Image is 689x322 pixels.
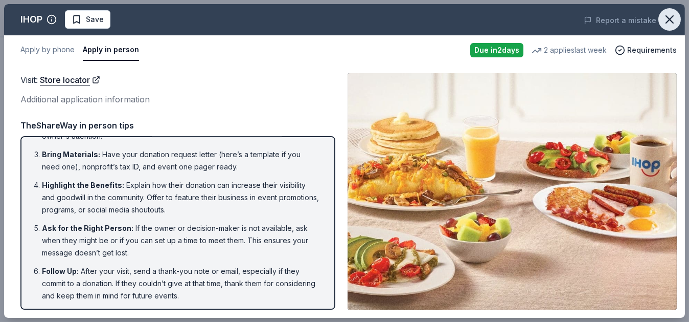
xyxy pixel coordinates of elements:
[20,93,335,106] div: Additional application information
[42,224,133,232] span: Ask for the Right Person :
[42,222,320,259] li: If the owner or decision-maker is not available, ask when they might be or if you can set up a ti...
[20,119,335,132] div: TheShareWay in person tips
[42,265,320,302] li: After your visit, send a thank-you note or email, especially if they commit to a donation. If the...
[42,150,100,159] span: Bring Materials :
[42,267,79,275] span: Follow Up :
[40,73,100,87] a: Store locator
[83,39,139,61] button: Apply in person
[86,13,104,26] span: Save
[65,10,110,29] button: Save
[532,44,607,56] div: 2 applies last week
[20,39,75,61] button: Apply by phone
[615,44,677,56] button: Requirements
[20,11,42,28] div: IHOP
[470,43,523,57] div: Due in 2 days
[584,14,656,27] button: Report a mistake
[348,73,677,310] img: Image for IHOP
[42,179,320,216] li: Explain how their donation can increase their visibility and goodwill in the community. Offer to ...
[627,44,677,56] span: Requirements
[42,181,124,189] span: Highlight the Benefits :
[20,73,335,87] div: Visit :
[42,148,320,173] li: Have your donation request letter (here’s a template if you need one), nonprofit’s tax ID, and ev...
